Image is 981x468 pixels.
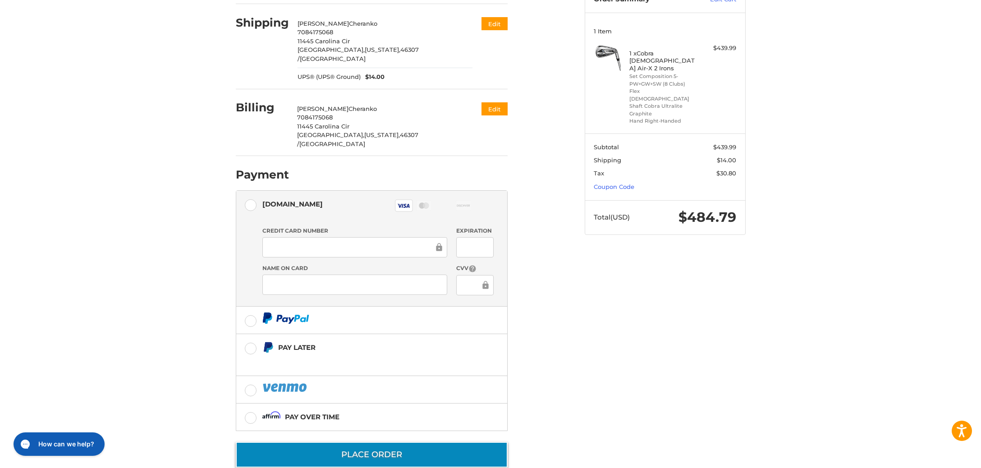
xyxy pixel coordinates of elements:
[236,101,289,115] h2: Billing
[678,209,736,225] span: $484.79
[262,264,447,272] label: Name on Card
[236,16,289,30] h2: Shipping
[629,102,698,117] li: Shaft Cobra Ultralite Graphite
[364,131,400,138] span: [US_STATE],
[348,105,377,112] span: Cheranko
[629,87,698,102] li: Flex [DEMOGRAPHIC_DATA]
[300,55,366,62] span: [GEOGRAPHIC_DATA]
[262,342,274,353] img: Pay Later icon
[365,46,400,53] span: [US_STATE],
[481,17,508,30] button: Edit
[716,170,736,177] span: $30.80
[297,114,333,121] span: 7084175068
[361,73,385,82] span: $14.00
[713,143,736,151] span: $439.99
[594,183,634,190] a: Coupon Code
[262,312,309,324] img: PayPal icon
[262,382,308,393] img: PayPal icon
[298,46,419,62] span: 46307 /
[297,131,418,147] span: 46307 /
[285,409,339,424] div: Pay over time
[594,213,630,221] span: Total (USD)
[298,73,361,82] span: UPS® (UPS® Ground)
[629,50,698,72] h4: 1 x Cobra [DEMOGRAPHIC_DATA] Air-X 2 Irons
[298,37,350,45] span: 11445 Carolina Cir
[298,46,365,53] span: [GEOGRAPHIC_DATA],
[298,20,349,27] span: [PERSON_NAME]
[298,28,333,36] span: 7084175068
[481,102,508,115] button: Edit
[262,411,280,422] img: Affirm icon
[594,170,604,177] span: Tax
[262,227,447,235] label: Credit Card Number
[456,227,494,235] label: Expiration
[349,20,377,27] span: Cheranko
[262,197,323,211] div: [DOMAIN_NAME]
[594,156,621,164] span: Shipping
[629,117,698,125] li: Hand Right-Handed
[629,73,698,87] li: Set Composition 5-PW+GW+SW (8 Clubs)
[594,143,619,151] span: Subtotal
[297,123,349,130] span: 11445 Carolina Cir
[9,429,108,459] iframe: Gorgias live chat messenger
[297,131,364,138] span: [GEOGRAPHIC_DATA],
[456,264,494,273] label: CVV
[701,44,736,53] div: $439.99
[717,156,736,164] span: $14.00
[262,357,451,365] iframe: PayPal Message 1
[299,140,365,147] span: [GEOGRAPHIC_DATA]
[297,105,348,112] span: [PERSON_NAME]
[236,168,289,182] h2: Payment
[907,444,981,468] iframe: Google Customer Reviews
[236,442,508,468] button: Place Order
[278,340,451,355] div: Pay Later
[594,28,736,35] h3: 1 Item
